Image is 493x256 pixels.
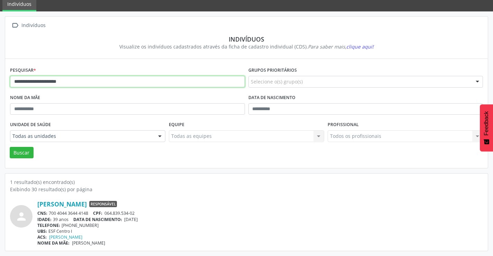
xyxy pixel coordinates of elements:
[10,20,20,30] i: 
[308,43,374,50] i: Para saber mais,
[37,217,483,222] div: 39 anos
[49,234,82,240] a: [PERSON_NAME]
[37,222,483,228] div: [PHONE_NUMBER]
[37,228,483,234] div: ESF Centro I
[10,92,40,103] label: Nome da mãe
[37,234,47,240] span: ACS:
[480,104,493,151] button: Feedback - Mostrar pesquisa
[483,111,490,135] span: Feedback
[89,201,117,207] span: Responsável
[104,210,135,216] span: 064.839.534-02
[37,222,60,228] span: TELEFONE:
[73,217,122,222] span: DATA DE NASCIMENTO:
[10,186,483,193] div: Exibindo 30 resultado(s) por página
[72,240,105,246] span: [PERSON_NAME]
[10,178,483,186] div: 1 resultado(s) encontrado(s)
[248,92,295,103] label: Data de nascimento
[93,210,102,216] span: CPF:
[37,228,47,234] span: UBS:
[248,65,297,76] label: Grupos prioritários
[15,35,478,43] div: Indivíduos
[169,120,184,130] label: Equipe
[10,20,47,30] a:  Indivíduos
[37,210,47,216] span: CNS:
[20,20,47,30] div: Indivíduos
[251,78,303,85] span: Selecione o(s) grupo(s)
[10,120,51,130] label: Unidade de saúde
[12,133,151,140] span: Todas as unidades
[37,210,483,216] div: 700 4044 3644 4148
[346,43,374,50] span: clique aqui!
[124,217,138,222] span: [DATE]
[37,240,70,246] span: NOME DA MÃE:
[328,120,359,130] label: Profissional
[37,200,87,208] a: [PERSON_NAME]
[37,217,52,222] span: IDADE:
[15,43,478,50] div: Visualize os indivíduos cadastrados através da ficha de cadastro individual (CDS).
[10,147,34,159] button: Buscar
[15,210,28,223] i: person
[10,65,36,76] label: Pesquisar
